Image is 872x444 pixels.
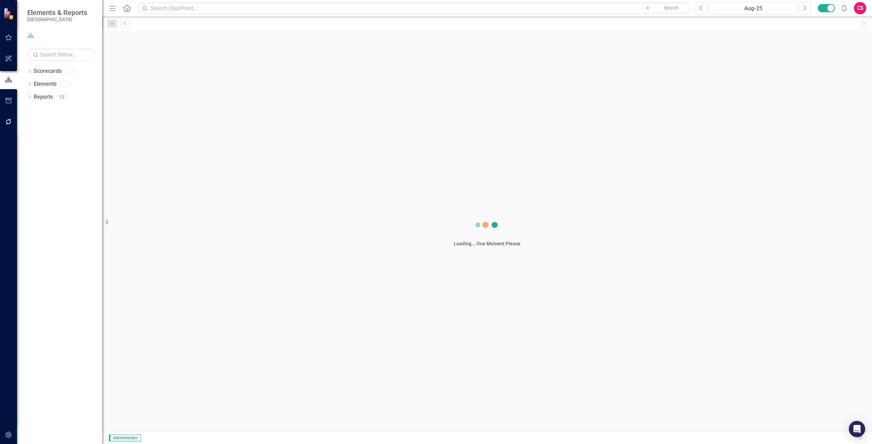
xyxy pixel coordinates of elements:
[712,4,794,13] div: Aug-25
[849,421,865,437] div: Open Intercom Messenger
[138,2,690,14] input: Search ClearPoint...
[454,240,520,247] div: Loading... One Moment Please
[854,2,866,14] button: CS
[664,5,679,11] span: Search
[3,8,15,20] img: ClearPoint Strategy
[34,80,57,88] a: Elements
[27,9,87,17] span: Elements & Reports
[34,67,62,75] a: Scorecards
[34,93,53,101] a: Reports
[109,434,141,441] span: Administrator
[27,49,95,61] input: Search Below...
[56,94,67,100] div: 12
[654,3,688,13] button: Search
[710,2,797,14] button: Aug-25
[27,17,87,22] small: [GEOGRAPHIC_DATA]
